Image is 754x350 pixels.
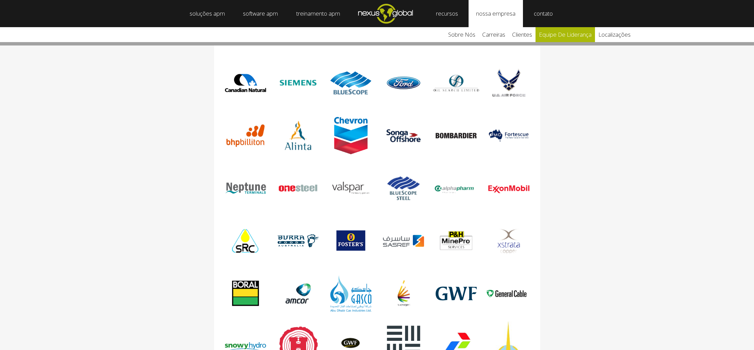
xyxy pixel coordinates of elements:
img: fortaleza [484,111,533,160]
font: contato [534,10,553,17]
font: nossa empresa [476,10,515,17]
img: songa_offshore [379,111,428,160]
img: ph_minepro [432,216,481,265]
img: alphapharm_1 [432,164,481,213]
img: cabo_geral [484,269,533,318]
img: amcor [274,269,323,318]
font: carreiras [482,31,505,38]
font: software apm [243,10,278,17]
img: client_logos_sasref [379,216,428,265]
font: clientes [512,31,532,38]
img: logotipos_do_cliente_gasco [326,269,375,318]
font: soluções apm [190,10,225,17]
img: força_aérea_dos_eua [484,58,533,108]
img: logotipos_do_cliente_canadense_natural [221,58,270,108]
font: treinamento apm [296,10,340,17]
img: logotipos_do_cliente_neptune [221,164,270,213]
img: valspar [326,164,375,213]
img: xstrata_0 [484,216,533,265]
img: logotipos_do_cliente_chevron [326,111,375,160]
font: localizações [598,31,631,38]
img: Siemens [274,58,323,108]
img: logotipos_do_cliente_exxonmobil [484,164,533,213]
img: vau [379,58,428,108]
img: logotipos_do_cliente_gwf [432,269,481,318]
img: pesquisa_de_óleo_limitada [432,58,481,108]
img: logotipos_do_cliente_burra_foods [274,216,323,265]
img: aço único [274,164,323,213]
img: promove [326,216,375,265]
font: equipe de liderança [539,31,592,38]
img: 151203_orangemasterlogojpeg [221,111,270,160]
img: src_0 [221,216,270,265]
img: logotipos_do_cliente_bluescope [326,58,375,108]
img: boral [221,269,270,318]
img: logotipos_do_cliente_bombadier [432,111,481,160]
img: alinta [274,111,323,160]
font: recursos [436,10,458,17]
font: sobre nós [448,31,475,38]
img: sacarose [379,269,428,318]
img: bluescope_steel [379,164,428,213]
